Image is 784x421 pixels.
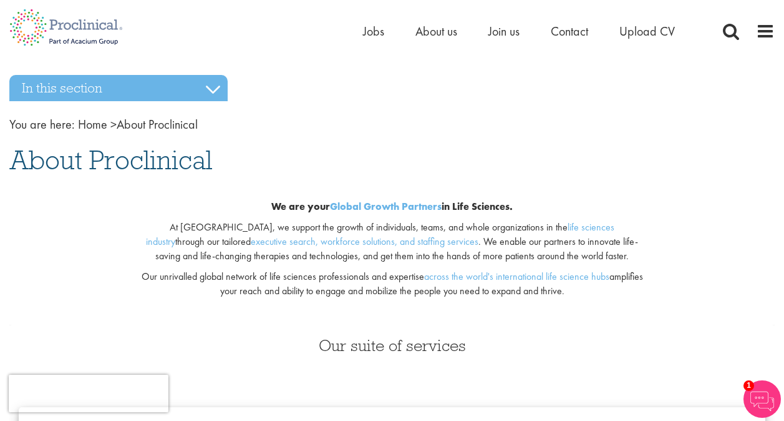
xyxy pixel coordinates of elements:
[140,270,644,299] p: Our unrivalled global network of life sciences professionals and expertise amplifies your reach a...
[271,200,513,213] b: We are your in Life Sciences.
[363,23,384,39] a: Jobs
[415,23,457,39] a: About us
[488,23,520,39] a: Join us
[9,337,775,354] h3: Our suite of services
[9,75,228,101] h3: In this section
[743,380,781,418] img: Chatbot
[110,116,117,132] span: >
[424,270,609,283] a: across the world's international life science hubs
[9,375,168,412] iframe: reCAPTCHA
[619,23,675,39] a: Upload CV
[330,200,442,213] a: Global Growth Partners
[140,220,644,264] p: At [GEOGRAPHIC_DATA], we support the growth of individuals, teams, and whole organizations in the...
[251,235,478,248] a: executive search, workforce solutions, and staffing services
[78,116,198,132] span: About Proclinical
[9,116,75,132] span: You are here:
[146,220,614,248] a: life sciences industry
[743,380,754,391] span: 1
[78,116,107,132] a: breadcrumb link to Home
[9,143,212,177] span: About Proclinical
[551,23,588,39] a: Contact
